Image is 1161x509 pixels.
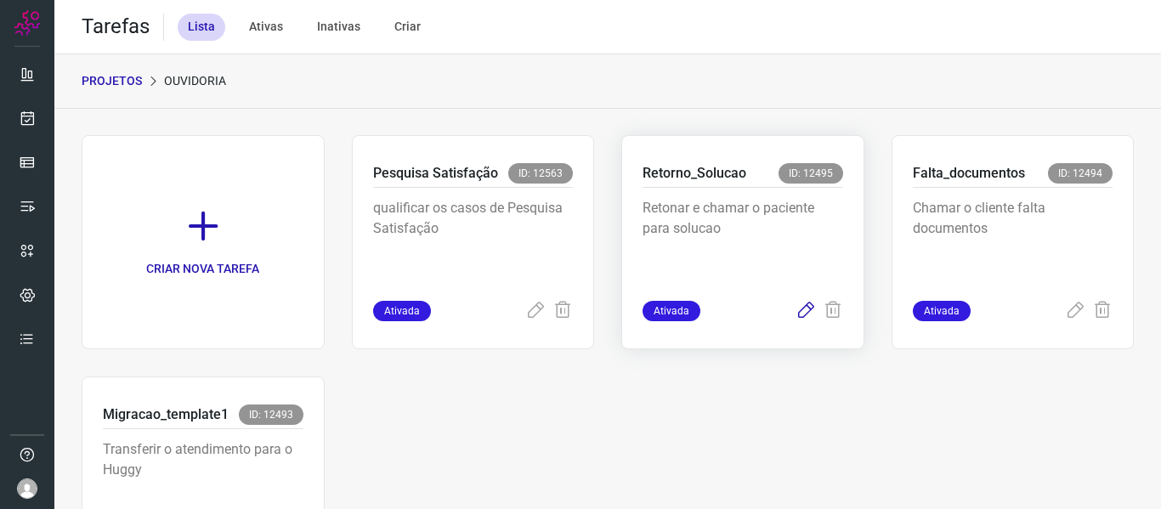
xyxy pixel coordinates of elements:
p: Retorno_Solucao [643,163,746,184]
p: CRIAR NOVA TAREFA [146,260,259,278]
p: Chamar o cliente falta documentos [913,198,1113,283]
p: Migracao_template1 [103,404,229,425]
span: ID: 12493 [239,404,303,425]
span: Ativada [913,301,971,321]
a: CRIAR NOVA TAREFA [82,135,325,349]
div: Criar [384,14,431,41]
p: PROJETOS [82,72,142,90]
img: avatar-user-boy.jpg [17,478,37,499]
img: Logo [14,10,40,36]
div: Lista [178,14,225,41]
p: Ouvidoria [164,72,226,90]
span: ID: 12495 [779,163,843,184]
p: qualificar os casos de Pesquisa Satisfação [373,198,574,283]
p: Pesquisa Satisfação [373,163,498,184]
span: ID: 12494 [1048,163,1113,184]
span: ID: 12563 [508,163,573,184]
span: Ativada [373,301,431,321]
span: Ativada [643,301,700,321]
p: Retonar e chamar o paciente para solucao [643,198,843,283]
p: Falta_documentos [913,163,1025,184]
div: Ativas [239,14,293,41]
div: Inativas [307,14,371,41]
h2: Tarefas [82,14,150,39]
